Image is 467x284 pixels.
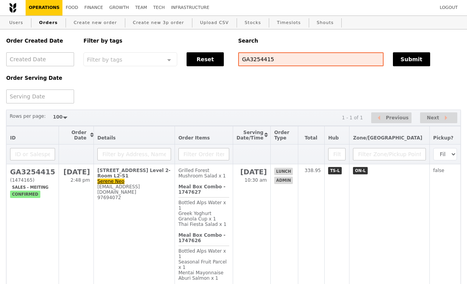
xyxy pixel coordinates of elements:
input: Filter Order Items [178,148,229,160]
input: ID or Salesperson name [10,148,55,160]
span: Details [97,135,116,141]
b: Meal Box Combo - 1747626 [178,232,225,243]
input: Serving Date [6,90,74,103]
span: Order Items [178,135,210,141]
button: Previous [371,112,412,124]
h5: Search [238,38,461,44]
span: Zone/[GEOGRAPHIC_DATA] [353,135,422,141]
span: 2:48 pm [71,177,90,183]
h5: Order Created Date [6,38,74,44]
a: Stocks [242,16,264,30]
span: Mentai Mayonnaise Aburi Salmon x 1 [178,270,223,281]
div: [EMAIL_ADDRESS][DOMAIN_NAME] [97,184,171,195]
div: 1 - 1 of 1 [342,115,363,120]
span: Pickup? [433,135,453,141]
img: Grain logo [9,3,16,13]
span: 10:30 am [245,177,267,183]
a: Serene Neo [97,179,125,184]
span: Next [427,113,439,122]
span: Thai Fiesta Salad x 1 [178,222,227,227]
a: Orders [36,16,61,30]
span: Seasonal Fruit Parcel x 1 [178,259,227,270]
span: Hub [328,135,339,141]
span: Order Type [274,130,289,141]
span: lunch [274,168,293,175]
div: Grilled Forest Mushroom Salad x 1 [178,168,229,179]
button: Next [420,112,457,124]
b: Meal Box Combo - 1747627 [178,184,225,195]
label: Rows per page: [10,112,46,120]
span: TS-L [328,167,342,174]
h2: GA3254415 [10,168,55,176]
span: Previous [386,113,409,122]
input: Filter by Address, Name, Email, Mobile [97,148,171,160]
span: Filter by tags [87,56,122,63]
a: Timeslots [274,16,304,30]
span: Sales - Meiting [10,184,50,191]
span: Bottled Alps Water x 1 [178,248,226,259]
input: Filter Hub [328,148,346,160]
a: Users [6,16,26,30]
button: Submit [393,52,430,66]
div: 97694072 [97,195,171,200]
a: Create new 3p order [130,16,187,30]
input: Created Date [6,52,74,66]
span: Bottled Alps Water x 1 [178,200,226,211]
h5: Order Serving Date [6,75,74,81]
div: (1474165) [10,177,55,183]
a: Create new order [71,16,120,30]
input: Filter Zone/Pickup Point [353,148,426,160]
h2: [DATE] [62,168,90,176]
span: Greek Yoghurt Granola Cup x 1 [178,211,216,222]
input: Search any field [238,52,384,66]
span: false [433,168,445,173]
a: Shouts [314,16,337,30]
h2: [DATE] [237,168,267,176]
span: ID [10,135,16,141]
span: confirmed [10,191,40,198]
h5: Filter by tags [83,38,229,44]
div: [STREET_ADDRESS] Level 2-Room L2-S1 [97,168,171,179]
span: 338.95 [304,168,321,173]
span: admin [274,177,293,184]
span: ON-L [353,167,367,174]
a: Upload CSV [197,16,232,30]
button: Reset [187,52,224,66]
